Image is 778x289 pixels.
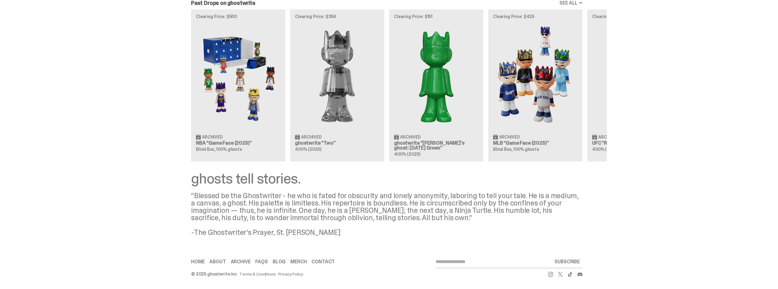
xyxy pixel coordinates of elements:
img: Two [295,24,379,129]
a: Blog [273,259,286,264]
a: Clearing Price: $425 Game Face (2025) Archived [488,9,582,161]
h3: MLB “Game Face (2025)” [493,141,577,146]
h3: UFC “Ruby” [592,141,677,146]
img: Ruby [592,24,677,129]
span: Archived [499,135,520,139]
p: Clearing Price: $150 [592,14,677,19]
p: Clearing Price: $356 [295,14,379,19]
span: 100% ghosts [216,146,242,152]
img: Game Face (2025) [196,24,280,129]
span: Archived [598,135,619,139]
span: 100% ghosts [513,146,539,152]
span: 400% (2025) [394,151,420,157]
a: About [209,259,226,264]
a: Terms & Conditions [239,272,275,276]
a: Clearing Price: $500 Game Face (2025) Archived [191,9,285,161]
a: Home [191,259,205,264]
span: Archived [400,135,421,139]
h3: NBA “Game Face (2025)” [196,141,280,146]
span: 400% (2025) [592,146,618,152]
div: © 2025 ghostwrite inc [191,272,237,276]
a: Privacy Policy [278,272,303,276]
a: Clearing Price: $356 Two Archived [290,9,384,161]
h3: ghostwrite “Two” [295,141,379,146]
a: Merch [290,259,307,264]
p: Clearing Price: $500 [196,14,280,19]
a: FAQs [255,259,267,264]
span: Archived [202,135,223,139]
span: Blind Box, [493,146,513,152]
img: Game Face (2025) [493,24,577,129]
a: Clearing Price: $150 Ruby Archived [587,9,681,161]
p: Clearing Price: $425 [493,14,577,19]
a: Clearing Price: $151 Schrödinger's ghost: Sunday Green Archived [389,9,483,161]
p: Clearing Price: $151 [394,14,478,19]
a: SEE ALL → [559,1,582,6]
span: 400% (2025) [295,146,321,152]
h3: ghostwrite “[PERSON_NAME]'s ghost: [DATE] Green” [394,141,478,150]
span: Blind Box, [196,146,216,152]
h2: Past Drops on ghostwrite [191,0,255,6]
div: “Blessed be the Ghostwriter - he who is fated for obscurity and lonely anonymity, laboring to tel... [191,192,582,236]
div: ghosts tell stories. [191,171,582,186]
img: Schrödinger's ghost: Sunday Green [394,24,478,129]
button: SUBSCRIBE [552,256,582,268]
span: Archived [301,135,322,139]
a: Archive [231,259,251,264]
a: Contact [312,259,335,264]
